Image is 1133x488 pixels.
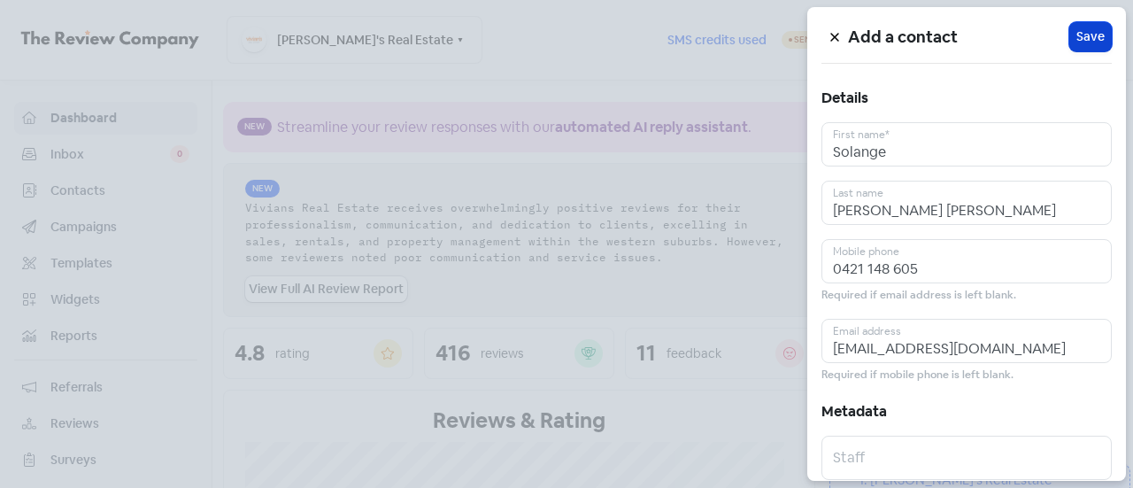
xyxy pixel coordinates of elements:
[821,85,1112,112] h5: Details
[821,367,1014,383] small: Required if mobile phone is left blank.
[821,287,1016,304] small: Required if email address is left blank.
[848,24,1069,50] h5: Add a contact
[821,319,1112,363] input: Email address
[1069,22,1112,51] button: Save
[821,239,1112,283] input: Mobile phone
[821,181,1112,225] input: Last name
[1076,27,1105,46] span: Save
[821,399,1112,425] h5: Metadata
[821,122,1112,167] input: First name
[821,436,1112,480] input: Staff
